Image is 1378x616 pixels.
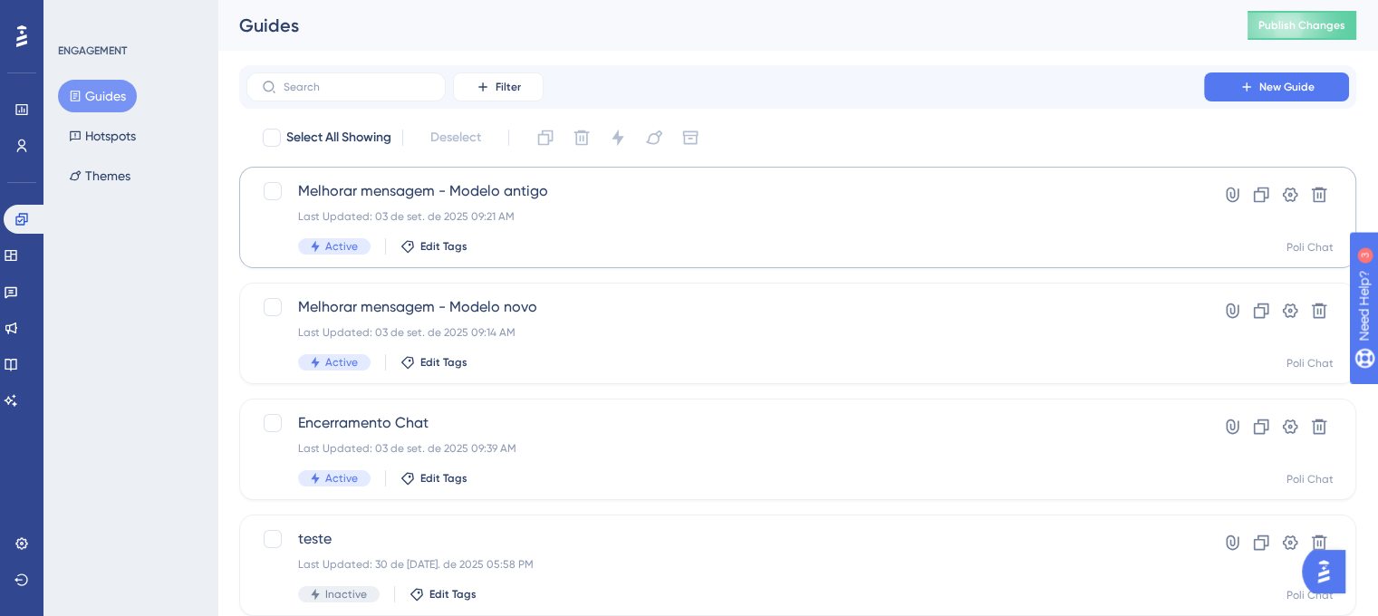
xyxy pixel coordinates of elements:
div: Poli Chat [1286,240,1334,255]
button: Edit Tags [400,471,467,486]
span: Deselect [430,127,481,149]
button: Edit Tags [400,239,467,254]
span: Filter [496,80,521,94]
div: Last Updated: 30 de [DATE]. de 2025 05:58 PM [298,557,1152,572]
button: Hotspots [58,120,147,152]
button: Guides [58,80,137,112]
button: Filter [453,72,544,101]
button: Deselect [414,121,497,154]
span: Encerramento Chat [298,412,1152,434]
span: Select All Showing [286,127,391,149]
button: Themes [58,159,141,192]
button: Edit Tags [410,587,477,602]
span: Need Help? [43,5,113,26]
div: Last Updated: 03 de set. de 2025 09:39 AM [298,441,1152,456]
button: New Guide [1204,72,1349,101]
div: Guides [239,13,1202,38]
span: Active [325,239,358,254]
iframe: UserGuiding AI Assistant Launcher [1302,544,1356,599]
span: Edit Tags [420,471,467,486]
div: 3 [126,9,131,24]
span: New Guide [1259,80,1315,94]
button: Edit Tags [400,355,467,370]
span: Inactive [325,587,367,602]
div: Poli Chat [1286,472,1334,486]
span: Active [325,355,358,370]
span: teste [298,528,1152,550]
span: Melhorar mensagem - Modelo novo [298,296,1152,318]
div: Poli Chat [1286,588,1334,602]
div: ENGAGEMENT [58,43,127,58]
span: Active [325,471,358,486]
span: Edit Tags [429,587,477,602]
span: Melhorar mensagem - Modelo antigo [298,180,1152,202]
div: Last Updated: 03 de set. de 2025 09:14 AM [298,325,1152,340]
div: Last Updated: 03 de set. de 2025 09:21 AM [298,209,1152,224]
input: Search [284,81,430,93]
button: Publish Changes [1248,11,1356,40]
span: Edit Tags [420,355,467,370]
div: Poli Chat [1286,356,1334,371]
span: Edit Tags [420,239,467,254]
span: Publish Changes [1258,18,1345,33]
